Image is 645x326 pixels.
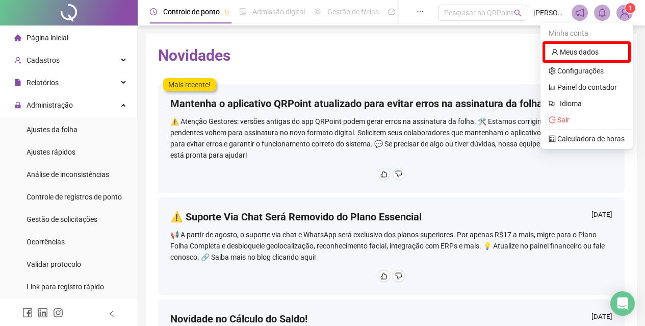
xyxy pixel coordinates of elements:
span: like [380,272,388,280]
span: Ocorrências [27,238,65,246]
span: Ajustes rápidos [27,148,75,156]
span: facebook [22,308,33,318]
span: 1 [629,5,632,12]
div: Minha conta [543,25,631,41]
span: Cadastros [27,56,60,64]
span: pushpin [224,9,230,15]
a: setting Configurações [549,67,604,75]
div: Open Intercom Messenger [610,291,635,316]
span: search [514,9,522,17]
span: dashboard [388,8,395,15]
a: user Meus dados [551,48,599,56]
sup: Atualize o seu contato no menu Meus Dados [625,3,635,13]
span: user-add [14,57,21,64]
span: Gestão de solicitações [27,215,97,223]
h4: Mantenha o aplicativo QRPoint atualizado para evitar erros na assinatura da folha! [170,96,545,111]
span: Administração [27,101,73,109]
div: [DATE] [591,210,612,222]
span: clock-circle [150,8,157,15]
span: dislike [395,272,402,280]
span: Gestão de férias [327,8,379,16]
div: 📢 A partir de agosto, o suporte via chat e WhatsApp será exclusivo dos planos superiores. Por ape... [170,229,612,263]
a: calculator Calculadora de horas [549,135,625,143]
span: dislike [395,170,402,178]
span: Controle de registros de ponto [27,193,122,201]
span: like [380,170,388,178]
span: instagram [53,308,63,318]
span: Página inicial [27,34,68,42]
span: sun [314,8,321,15]
h4: ⚠️ Suporte Via Chat Será Removido do Plano Essencial [170,210,422,224]
span: Análise de inconsistências [27,170,109,179]
span: flag [549,98,556,109]
span: left [108,310,115,317]
span: file [14,79,21,86]
span: notification [575,8,584,17]
span: Relatórios [27,79,59,87]
span: logout [549,116,556,123]
span: Validar protocolo [27,260,81,268]
label: Mais recente! [163,78,216,91]
span: ellipsis [417,8,424,15]
span: Idioma [560,98,618,109]
span: [PERSON_NAME] [533,7,565,18]
div: ⚠️ Atenção Gestores: versões antigas do app QRPoint podem gerar erros na assinatura da folha. 🛠️ ... [170,116,612,161]
span: file-done [239,8,246,15]
span: home [14,34,21,41]
span: Admissão digital [252,8,305,16]
h4: Novidade no Cálculo do Saldo! [170,312,307,326]
span: Controle de ponto [163,8,220,16]
a: bar-chart Painel do contador [549,83,617,91]
span: Ajustes da folha [27,126,78,134]
span: bell [598,8,607,17]
span: Link para registro rápido [27,283,104,291]
span: Sair [557,116,570,124]
img: 89051 [617,5,632,20]
span: linkedin [38,308,48,318]
div: [DATE] [591,312,612,324]
h2: Novidades [158,46,625,65]
span: lock [14,102,21,109]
